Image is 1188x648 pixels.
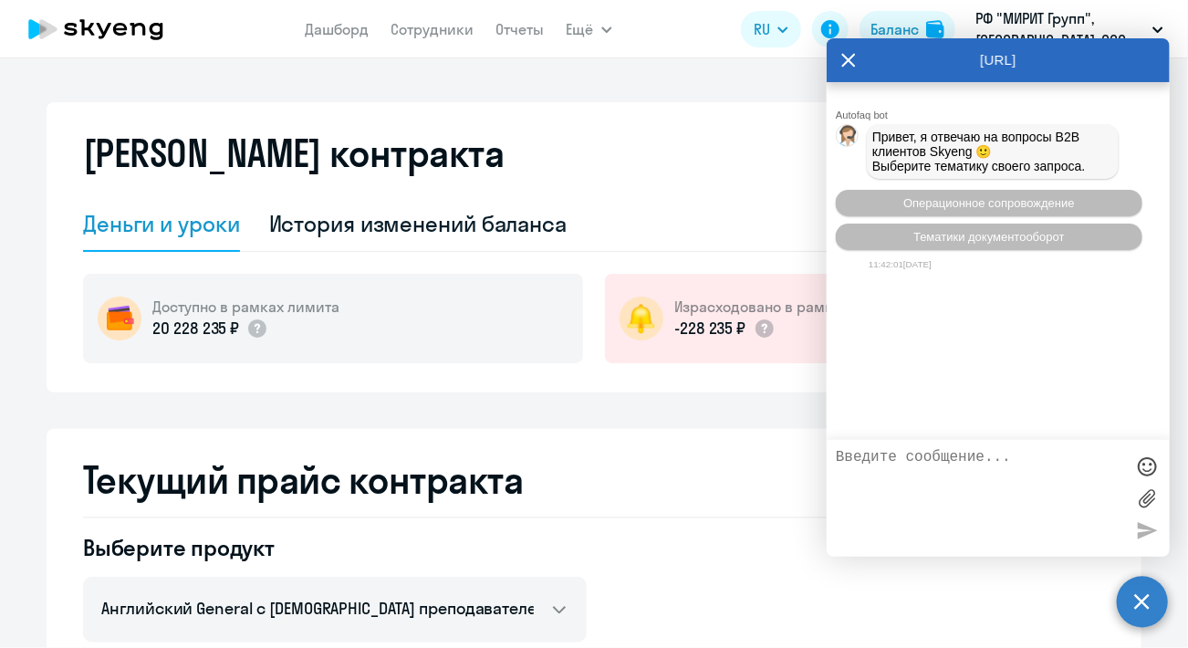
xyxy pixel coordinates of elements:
button: RU [741,11,801,47]
img: wallet-circle.png [98,297,141,340]
button: Операционное сопровождение [836,190,1142,216]
p: 20 228 235 ₽ [152,317,239,340]
label: Лимит 10 файлов [1133,485,1161,512]
div: Деньги и уроки [83,209,240,238]
div: Autofaq bot [836,110,1170,120]
button: Балансbalance [860,11,955,47]
span: Ещё [567,18,594,40]
button: РФ "МИРИТ Групп", [GEOGRAPHIC_DATA], ООО [966,7,1172,51]
img: bot avatar [837,125,860,152]
div: История изменений баланса [269,209,568,238]
img: bell-circle.png [620,297,663,340]
h5: Доступно в рамках лимита [152,297,339,317]
time: 11:42:01[DATE] [869,259,932,269]
img: balance [926,20,944,38]
button: Тематики документооборот [836,224,1142,250]
h2: [PERSON_NAME] контракта [83,131,505,175]
a: Сотрудники [391,20,474,38]
h4: Выберите продукт [83,533,587,562]
h5: Израсходовано в рамках лимита [674,297,904,317]
span: Тематики документооборот [913,230,1065,244]
a: Дашборд [306,20,370,38]
div: Баланс [870,18,919,40]
span: Операционное сопровождение [903,196,1075,210]
p: -228 235 ₽ [674,317,746,340]
button: Ещё [567,11,612,47]
p: РФ "МИРИТ Групп", [GEOGRAPHIC_DATA], ООО [975,7,1145,51]
span: Привет, я отвечаю на вопросы B2B клиентов Skyeng 🙂 Выберите тематику своего запроса. [872,130,1086,173]
span: RU [754,18,770,40]
h2: Текущий прайс контракта [83,458,1105,502]
a: Отчеты [496,20,545,38]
